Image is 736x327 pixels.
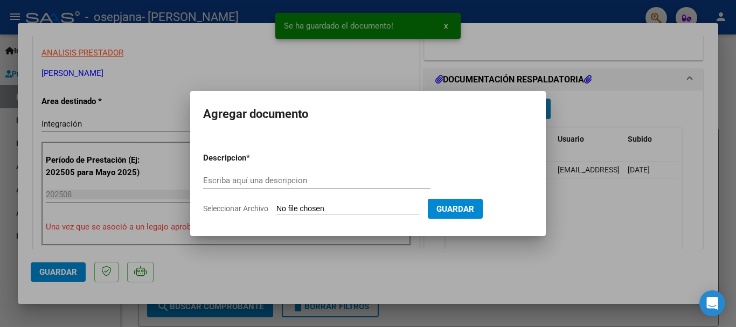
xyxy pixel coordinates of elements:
[203,104,533,124] h2: Agregar documento
[428,199,483,219] button: Guardar
[699,290,725,316] div: Open Intercom Messenger
[203,204,268,213] span: Seleccionar Archivo
[436,204,474,214] span: Guardar
[203,152,302,164] p: Descripcion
